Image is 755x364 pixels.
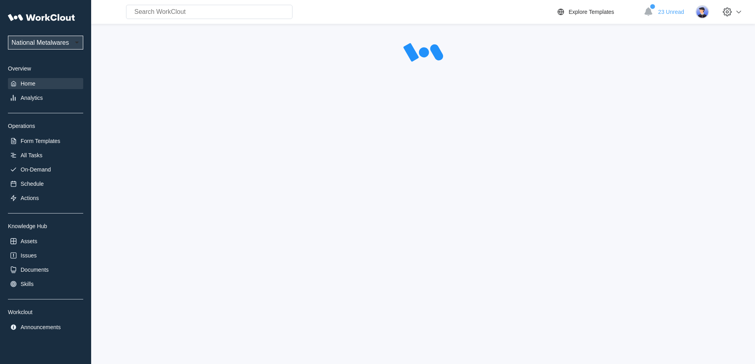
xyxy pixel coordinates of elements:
div: Documents [21,267,49,273]
span: 23 Unread [658,9,684,15]
div: Actions [21,195,39,201]
a: Schedule [8,178,83,189]
a: Skills [8,278,83,290]
div: Schedule [21,181,44,187]
div: Assets [21,238,37,244]
div: Announcements [21,324,61,330]
a: Actions [8,192,83,204]
div: Issues [21,252,36,259]
div: Operations [8,123,83,129]
div: Skills [21,281,34,287]
a: Documents [8,264,83,275]
div: Home [21,80,35,87]
a: All Tasks [8,150,83,161]
a: On-Demand [8,164,83,175]
a: Announcements [8,322,83,333]
input: Search WorkClout [126,5,292,19]
a: Explore Templates [556,7,640,17]
a: Analytics [8,92,83,103]
a: Assets [8,236,83,247]
div: Knowledge Hub [8,223,83,229]
div: Explore Templates [569,9,614,15]
div: Workclout [8,309,83,315]
a: Home [8,78,83,89]
div: Form Templates [21,138,60,144]
a: Form Templates [8,135,83,147]
img: user-5.png [696,5,709,19]
a: Issues [8,250,83,261]
div: All Tasks [21,152,42,158]
div: Overview [8,65,83,72]
div: On-Demand [21,166,51,173]
div: Analytics [21,95,43,101]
